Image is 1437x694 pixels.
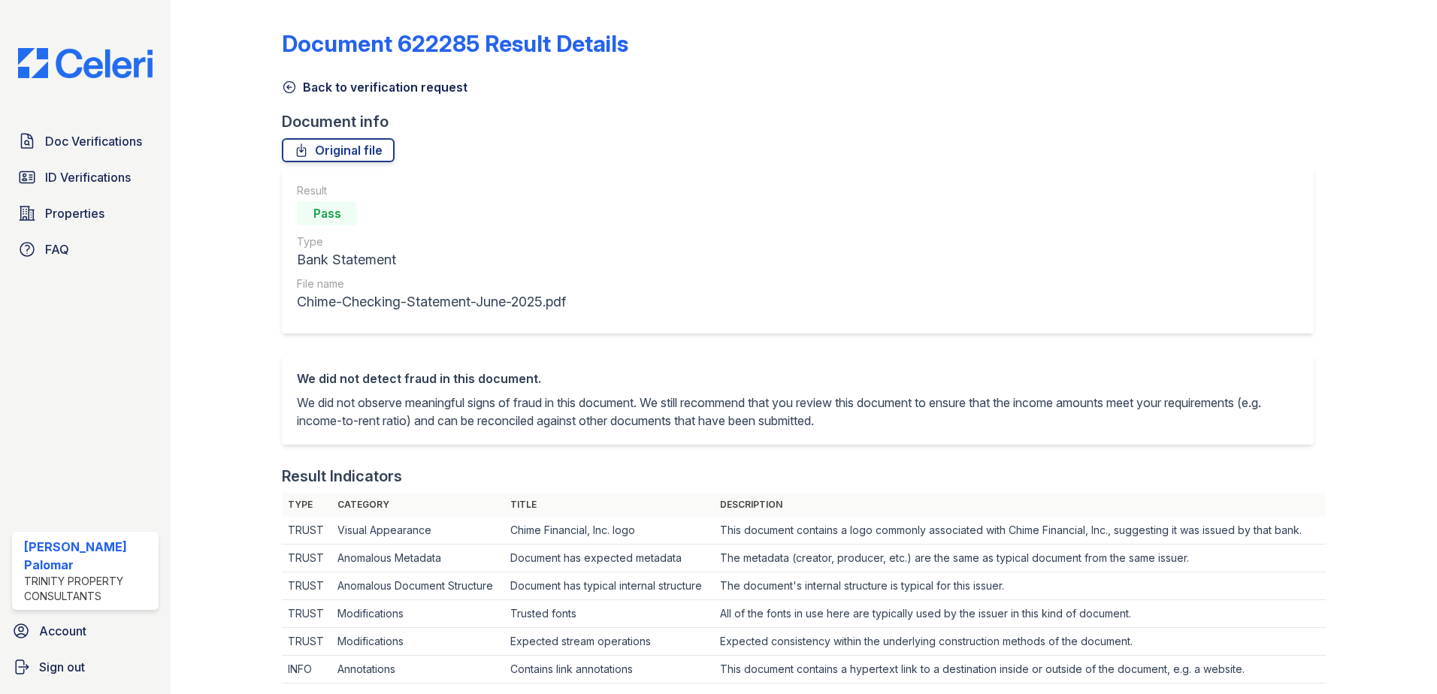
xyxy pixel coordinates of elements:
th: Type [282,493,331,517]
div: We did not detect fraud in this document. [297,370,1299,388]
td: Document has typical internal structure [504,572,714,600]
td: Contains link annotations [504,656,714,683]
td: INFO [282,656,331,683]
td: Annotations [331,656,504,683]
td: TRUST [282,545,331,572]
a: Properties [12,198,159,228]
div: [PERSON_NAME] Palomar [24,538,153,574]
th: Description [714,493,1326,517]
span: FAQ [45,240,69,258]
td: Visual Appearance [331,517,504,545]
td: Trusted fonts [504,600,714,628]
td: Expected consistency within the underlying construction methods of the document. [714,628,1326,656]
td: Document has expected metadata [504,545,714,572]
td: This document contains a logo commonly associated with Chime Financial, Inc., suggesting it was i... [714,517,1326,545]
span: Sign out [39,658,85,676]
a: FAQ [12,234,159,264]
th: Category [331,493,504,517]
td: TRUST [282,600,331,628]
span: Account [39,622,86,640]
span: ID Verifications [45,168,131,186]
th: Title [504,493,714,517]
a: Back to verification request [282,78,467,96]
span: Doc Verifications [45,132,142,150]
div: Pass [297,201,357,225]
div: Result [297,183,566,198]
span: Properties [45,204,104,222]
a: ID Verifications [12,162,159,192]
div: Type [297,234,566,249]
td: Modifications [331,600,504,628]
div: File name [297,276,566,291]
a: Account [6,616,165,646]
td: All of the fonts in use here are typically used by the issuer in this kind of document. [714,600,1326,628]
a: Sign out [6,652,165,682]
td: TRUST [282,628,331,656]
a: Doc Verifications [12,126,159,156]
p: We did not observe meaningful signs of fraud in this document. We still recommend that you review... [297,394,1299,430]
td: The metadata (creator, producer, etc.) are the same as typical document from the same issuer. [714,545,1326,572]
td: Anomalous Document Structure [331,572,504,600]
div: Chime-Checking-Statement-June-2025.pdf [297,291,566,312]
td: TRUST [282,572,331,600]
img: CE_Logo_Blue-a8612792a0a2168367f1c8372b55b34899dd931a85d93a1a3d3e32e68fde9ad4.png [6,48,165,78]
td: Expected stream operations [504,628,714,656]
a: Original file [282,138,395,162]
div: Result Indicators [282,466,402,487]
td: This document contains a hypertext link to a destination inside or outside of the document, e.g. ... [714,656,1326,683]
div: Trinity Property Consultants [24,574,153,604]
td: TRUST [282,517,331,545]
td: The document's internal structure is typical for this issuer. [714,572,1326,600]
div: Document info [282,111,1326,132]
td: Anomalous Metadata [331,545,504,572]
a: Document 622285 Result Details [282,30,628,57]
div: Bank Statement [297,249,566,270]
td: Chime Financial, Inc. logo [504,517,714,545]
td: Modifications [331,628,504,656]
